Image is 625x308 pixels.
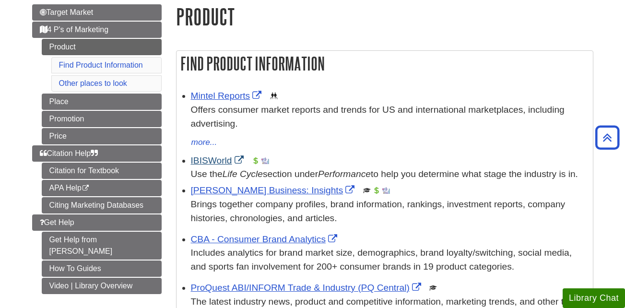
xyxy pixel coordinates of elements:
[261,157,269,165] img: Industry Report
[82,185,90,191] i: This link opens in a new window
[318,169,371,179] i: Performance
[42,128,162,144] a: Price
[40,8,94,16] span: Target Market
[40,25,109,34] span: 4 P's of Marketing
[270,92,278,100] img: Demographics
[42,278,162,294] a: Video | Library Overview
[42,39,162,55] a: Product
[191,234,340,244] a: Link opens in new window
[191,283,424,293] a: Link opens in new window
[42,163,162,179] a: Citation for Textbook
[32,4,162,21] a: Target Market
[191,136,218,149] button: more...
[42,94,162,110] a: Place
[592,131,623,144] a: Back to Top
[42,261,162,277] a: How To Guides
[40,149,98,157] span: Citation Help
[191,185,357,195] a: Link opens in new window
[32,4,162,294] div: Guide Page Menu
[429,284,437,292] img: Scholarly or Peer Reviewed
[191,198,588,225] p: Brings together company profiles, brand information, rankings, investment reports, company histor...
[32,145,162,162] a: Citation Help
[191,155,246,166] a: Link opens in new window
[191,246,588,274] p: Includes analytics for brand market size, demographics, brand loyalty/switching, social media, an...
[191,103,588,131] p: Offers consumer market reports and trends for US and international marketplaces, including advert...
[252,157,259,165] img: Financial Report
[32,214,162,231] a: Get Help
[177,51,593,76] h2: Find Product Information
[42,111,162,127] a: Promotion
[176,4,593,29] h1: Product
[42,180,162,196] a: APA Help
[363,187,371,194] img: Scholarly or Peer Reviewed
[59,79,127,87] a: Other places to look
[191,167,588,181] div: Use the section under to help you determine what stage the industry is in.
[191,91,264,101] a: Link opens in new window
[42,232,162,260] a: Get Help from [PERSON_NAME]
[40,218,74,226] span: Get Help
[32,22,162,38] a: 4 P's of Marketing
[563,288,625,308] button: Library Chat
[373,187,380,194] img: Financial Report
[223,169,263,179] i: Life Cycle
[59,61,143,69] a: Find Product Information
[382,187,390,194] img: Industry Report
[42,197,162,213] a: Citing Marketing Databases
